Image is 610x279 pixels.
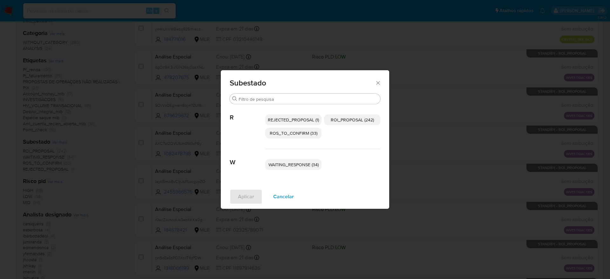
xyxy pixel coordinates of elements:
div: WAITING_RESPONSE (34) [265,159,322,170]
span: Subestado [230,79,375,87]
span: WAITING_RESPONSE (34) [268,161,319,168]
input: Filtro de pesquisa [239,96,378,102]
span: Cancelar [273,190,294,204]
button: Cancelar [265,189,302,204]
div: REJECTED_PROPOSAL (1) [265,114,322,125]
button: Fechar [375,80,381,85]
span: ROI_PROPOSAL (242) [331,117,374,123]
button: Buscar [232,96,237,101]
span: W [230,149,265,166]
div: ROI_PROPOSAL (242) [324,114,380,125]
span: R [230,104,265,121]
div: ROS_TO_CONFIRM (33) [265,128,322,139]
span: ROS_TO_CONFIRM (33) [270,130,317,136]
span: REJECTED_PROPOSAL (1) [268,117,319,123]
